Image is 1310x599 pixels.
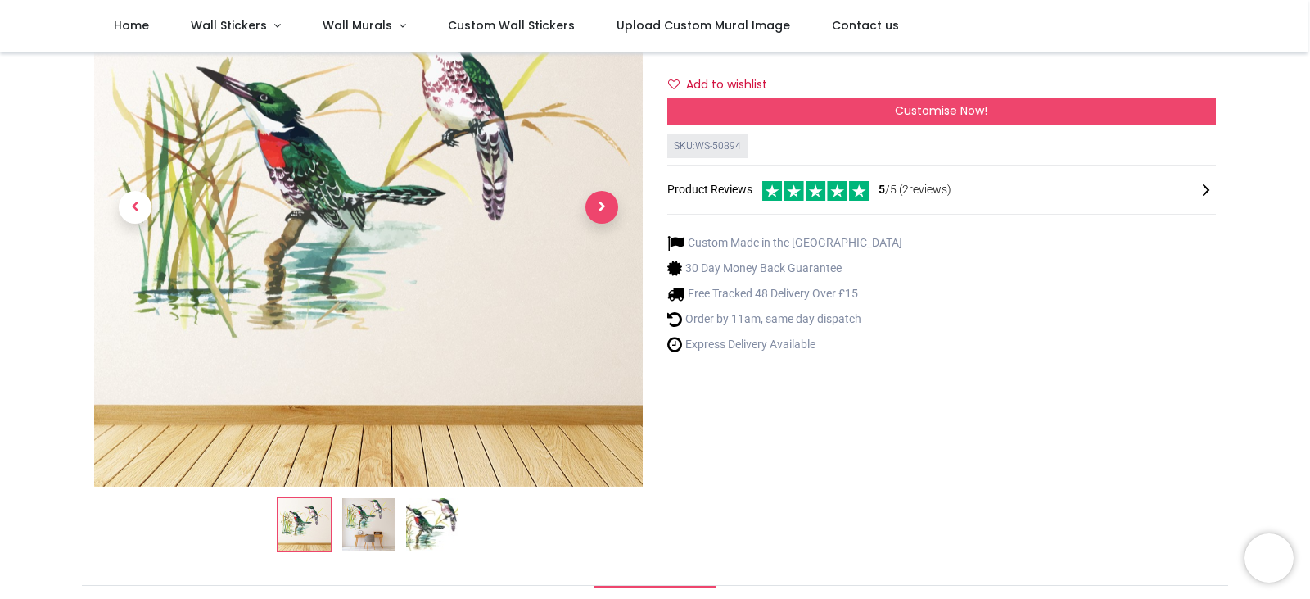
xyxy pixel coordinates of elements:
span: Customise Now! [895,102,987,119]
i: Add to wishlist [668,79,680,90]
span: Wall Murals [323,17,392,34]
span: Contact us [832,17,899,34]
img: Kingfisher Birds Wall Sticker [278,498,331,551]
li: Free Tracked 48 Delivery Over £15 [667,285,902,302]
div: Product Reviews [667,179,1216,201]
span: Wall Stickers [191,17,267,34]
iframe: Brevo live chat [1244,533,1294,583]
img: WS-50894-02 [342,498,395,551]
img: WS-50894-03 [406,498,458,551]
li: Order by 11am, same day dispatch [667,311,902,328]
span: Home [114,17,149,34]
span: Previous [119,191,151,224]
button: Add to wishlistAdd to wishlist [667,71,781,99]
li: 30 Day Money Back Guarantee [667,260,902,277]
li: Express Delivery Available [667,336,902,353]
a: Next [561,19,643,397]
span: Upload Custom Mural Image [617,17,790,34]
span: /5 ( 2 reviews) [879,182,951,198]
span: Next [585,191,618,224]
div: SKU: WS-50894 [667,134,748,158]
li: Custom Made in the [GEOGRAPHIC_DATA] [667,234,902,252]
a: Previous [94,19,176,397]
span: Custom Wall Stickers [448,17,575,34]
span: 5 [879,183,885,196]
